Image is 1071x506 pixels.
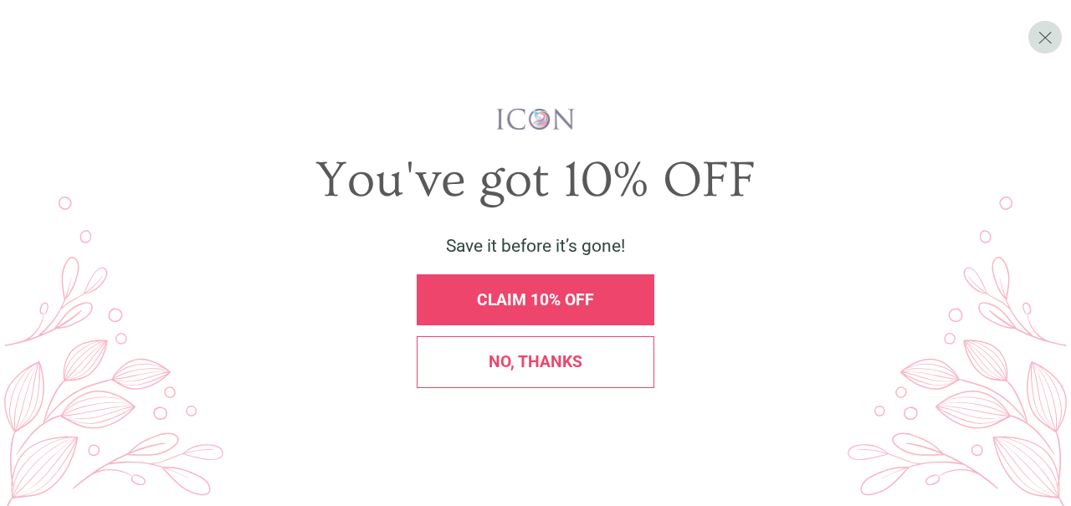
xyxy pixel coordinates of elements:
[315,151,756,209] span: You've got 10% OFF
[1038,26,1053,48] span: X
[489,352,582,371] span: No, thanks
[446,236,625,256] span: Save it before it’s gone!
[495,107,577,131] img: iconwallstickersl_1754656298800.png
[477,290,594,309] span: CLAIM 10% OFF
